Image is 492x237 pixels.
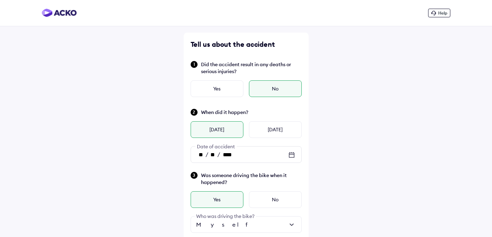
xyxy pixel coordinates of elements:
div: Tell us about the accident [191,39,302,49]
div: Yes [191,191,243,208]
span: Help [438,10,447,16]
span: Was someone driving the bike when it happened? [201,172,302,186]
div: [DATE] [249,121,302,138]
img: horizontal-gradient.png [42,9,77,17]
span: When did it happen? [201,109,302,116]
span: Myself [196,221,253,228]
div: [DATE] [191,121,243,138]
div: No [249,80,302,97]
span: Did the accident result in any deaths or serious injuries? [201,61,302,75]
div: No [249,191,302,208]
span: Date of accident [195,143,236,150]
span: / [206,151,208,158]
span: / [217,151,220,158]
div: Yes [191,80,243,97]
